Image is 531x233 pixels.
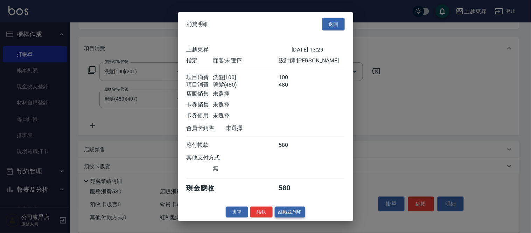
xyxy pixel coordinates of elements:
span: 消費明細 [187,21,209,28]
div: 卡券使用 [187,112,213,119]
div: 會員卡銷售 [187,125,226,132]
div: 顧客: 未選擇 [213,57,279,64]
div: 480 [279,81,305,89]
div: 應付帳款 [187,142,213,149]
div: 未選擇 [213,112,279,119]
div: 指定 [187,57,213,64]
button: 掛單 [226,207,248,218]
div: 現金應收 [187,184,226,193]
div: 項目消費 [187,74,213,81]
div: 項目消費 [187,81,213,89]
button: 結帳 [250,207,273,218]
button: 結帳並列印 [275,207,305,218]
div: 設計師: [PERSON_NAME] [279,57,344,64]
div: 其他支付方式 [187,154,239,162]
div: 無 [213,165,279,172]
div: [DATE] 13:29 [292,46,345,54]
div: 卡券銷售 [187,101,213,109]
button: 返回 [322,18,345,30]
div: 店販銷售 [187,90,213,98]
div: 100 [279,74,305,81]
div: 580 [279,142,305,149]
div: 未選擇 [226,125,292,132]
div: 洗髮[100] [213,74,279,81]
div: 剪髮(480) [213,81,279,89]
div: 未選擇 [213,90,279,98]
div: 未選擇 [213,101,279,109]
div: 580 [279,184,305,193]
div: 上越東昇 [187,46,292,54]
